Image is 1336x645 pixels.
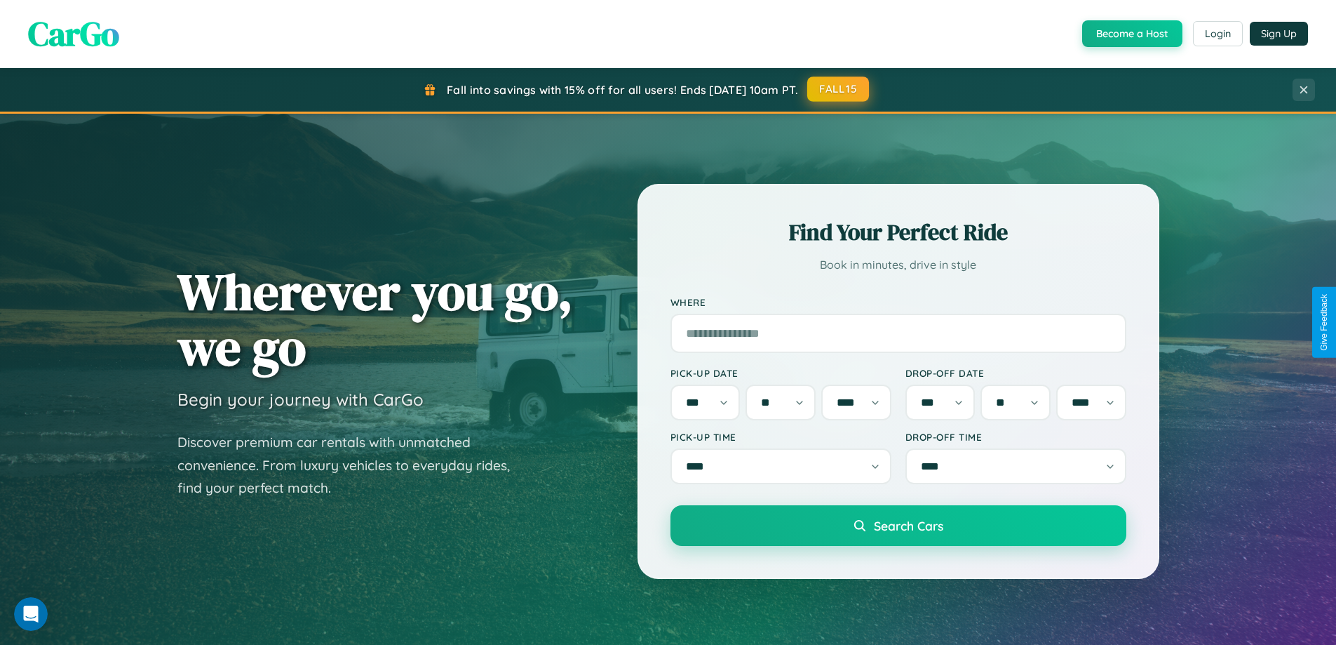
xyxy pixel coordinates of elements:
p: Book in minutes, drive in style [670,255,1126,275]
label: Drop-off Time [905,431,1126,443]
span: Search Cars [874,518,943,533]
label: Pick-up Time [670,431,891,443]
h3: Begin your journey with CarGo [177,389,424,410]
button: Search Cars [670,505,1126,546]
button: Become a Host [1082,20,1182,47]
button: Login [1193,21,1243,46]
h2: Find Your Perfect Ride [670,217,1126,248]
button: Sign Up [1250,22,1308,46]
iframe: Intercom live chat [14,597,48,631]
label: Where [670,296,1126,308]
button: FALL15 [807,77,869,102]
label: Drop-off Date [905,367,1126,379]
p: Discover premium car rentals with unmatched convenience. From luxury vehicles to everyday rides, ... [177,431,528,500]
label: Pick-up Date [670,367,891,379]
h1: Wherever you go, we go [177,264,573,375]
span: Fall into savings with 15% off for all users! Ends [DATE] 10am PT. [447,83,798,97]
span: CarGo [28,11,119,57]
div: Give Feedback [1319,294,1329,351]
